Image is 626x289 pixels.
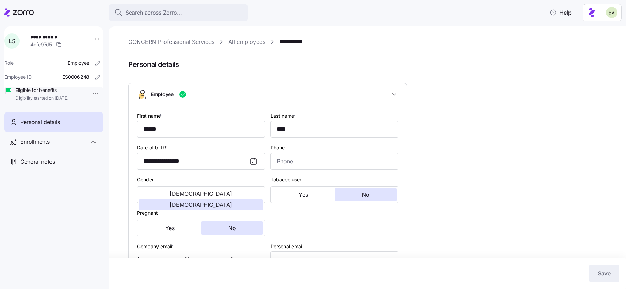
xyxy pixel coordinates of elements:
label: Date of birth [137,144,168,151]
button: Search across Zorro... [109,4,248,21]
label: First name [137,112,163,120]
span: Enrollments [20,138,49,146]
label: Company email [137,243,175,250]
span: 4dfe97d5 [30,41,52,48]
span: Employee [151,91,174,98]
label: Tobacco user [270,176,301,183]
img: 676487ef2089eb4995defdc85707b4f5 [606,7,617,18]
span: Employee [68,60,89,67]
span: Personal details [128,59,616,70]
span: Eligibility started on [DATE] [15,95,68,101]
a: CONCERN Professional Services [128,38,214,46]
span: Search across Zorro... [125,8,182,17]
label: Phone [270,144,285,151]
label: Pregnant [137,209,158,217]
label: Last name [270,112,297,120]
span: Employee ID [4,73,32,80]
span: Role [4,60,14,67]
label: Personal email [270,243,303,250]
input: Email [270,251,398,268]
span: [DEMOGRAPHIC_DATA] [170,202,232,208]
span: Yes [165,225,175,231]
span: Save [598,269,611,278]
span: [DEMOGRAPHIC_DATA] [170,191,232,196]
span: Personal details [20,118,60,126]
span: Help [550,8,572,17]
button: Help [544,6,577,19]
span: No [362,192,369,197]
span: L S [9,38,15,44]
label: Gender [137,176,154,183]
input: Phone [270,153,398,170]
span: Yes [299,192,308,197]
span: No [228,225,236,231]
span: ES0006248 [62,73,89,80]
span: General notes [20,157,55,166]
span: Eligible for benefits [15,87,68,94]
a: All employees [228,38,265,46]
button: Save [589,265,619,282]
button: Employee [129,83,407,106]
